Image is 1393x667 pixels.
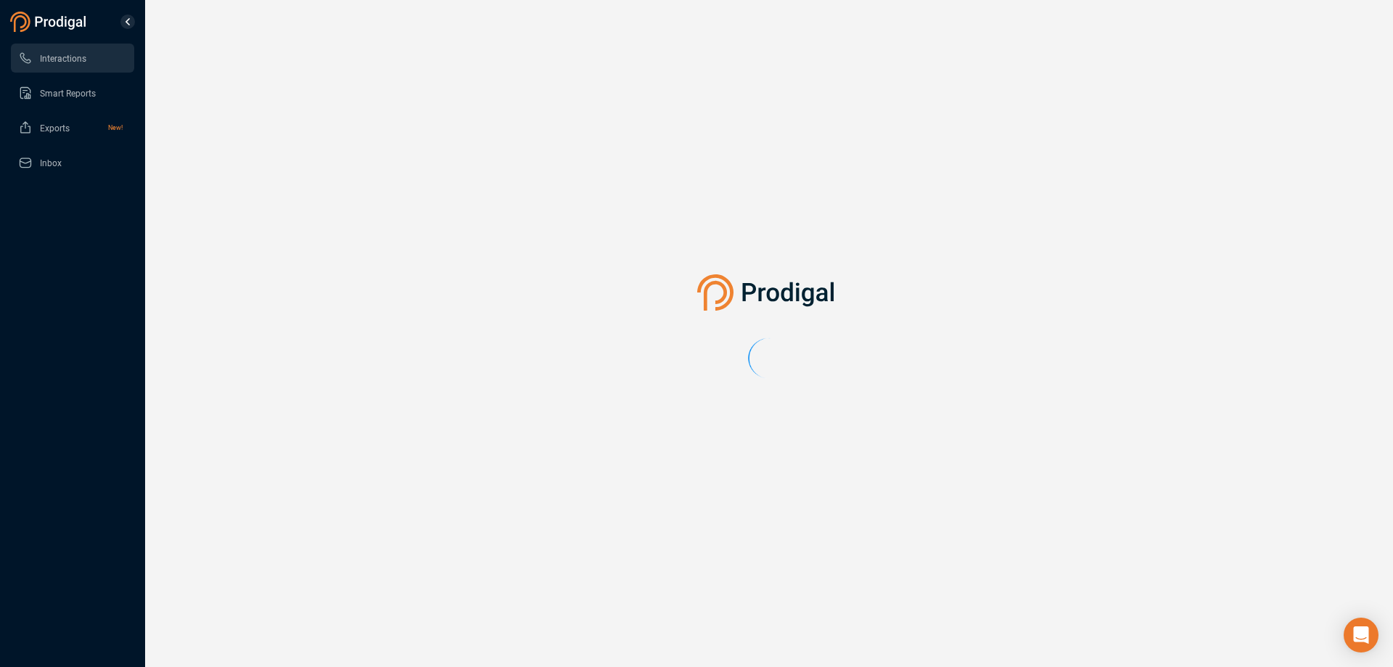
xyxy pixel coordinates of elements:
[18,148,123,177] a: Inbox
[11,78,134,107] li: Smart Reports
[11,113,134,142] li: Exports
[40,123,70,134] span: Exports
[18,113,123,142] a: ExportsNew!
[11,44,134,73] li: Interactions
[11,148,134,177] li: Inbox
[1344,618,1378,652] div: Open Intercom Messenger
[18,78,123,107] a: Smart Reports
[10,12,90,32] img: prodigal-logo
[40,54,86,64] span: Interactions
[18,44,123,73] a: Interactions
[40,158,62,168] span: Inbox
[697,274,842,311] img: prodigal-logo
[108,113,123,142] span: New!
[40,89,96,99] span: Smart Reports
